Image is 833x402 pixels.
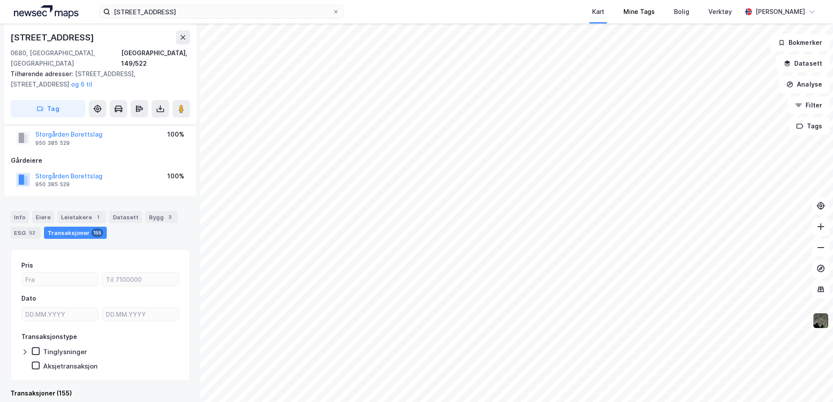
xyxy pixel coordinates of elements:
div: 100% [167,171,184,181]
div: 950 385 529 [35,140,70,147]
div: [PERSON_NAME] [755,7,805,17]
div: ESG [10,227,41,239]
div: Kontrollprogram for chat [789,360,833,402]
button: Filter [788,97,830,114]
input: Søk på adresse, matrikkel, gårdeiere, leietakere eller personer [110,5,332,18]
span: Tilhørende adresser: [10,70,75,77]
input: DD.MM.YYYY [22,308,98,321]
div: Eiere [32,211,54,223]
div: Bolig [674,7,689,17]
button: Tag [10,100,85,117]
div: 950 385 529 [35,181,70,188]
input: Til 7100000 [102,273,179,286]
div: 1 [94,213,102,221]
img: logo.a4113a55bc3d86da70a041830d287a7e.svg [14,5,78,18]
div: Verktøy [708,7,732,17]
div: Pris [21,260,33,271]
div: Transaksjoner (155) [10,388,190,399]
div: Transaksjoner [44,227,107,239]
img: 9k= [813,312,829,329]
div: Leietakere [58,211,106,223]
div: Mine Tags [623,7,655,17]
iframe: Chat Widget [789,360,833,402]
div: Tinglysninger [43,348,87,356]
div: [STREET_ADDRESS] [10,30,96,44]
button: Datasett [776,55,830,72]
div: 52 [27,228,37,237]
div: 100% [167,129,184,140]
div: Transaksjonstype [21,332,77,342]
div: 0680, [GEOGRAPHIC_DATA], [GEOGRAPHIC_DATA] [10,48,121,69]
div: Info [10,211,29,223]
input: DD.MM.YYYY [102,308,179,321]
div: [GEOGRAPHIC_DATA], 149/522 [121,48,190,69]
div: Kart [592,7,604,17]
button: Tags [789,117,830,135]
div: Gårdeiere [11,155,190,166]
button: Analyse [779,76,830,93]
div: 3 [166,213,174,221]
div: Aksjetransaksjon [43,362,98,370]
input: Fra [22,273,98,286]
div: Datasett [109,211,142,223]
div: Bygg [146,211,178,223]
div: Dato [21,293,36,304]
div: 155 [91,228,103,237]
div: [STREET_ADDRESS], [STREET_ADDRESS] [10,69,183,90]
button: Bokmerker [771,34,830,51]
